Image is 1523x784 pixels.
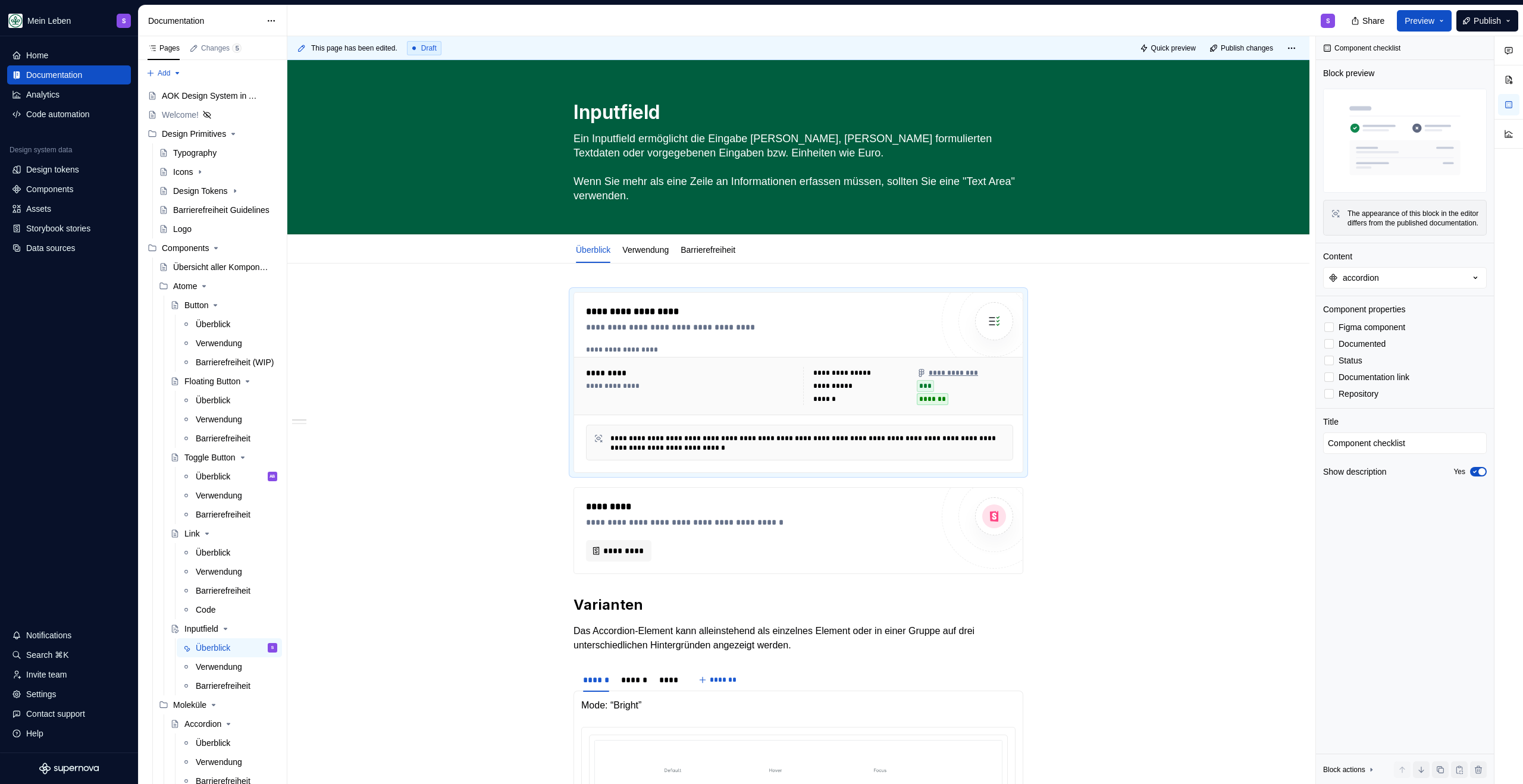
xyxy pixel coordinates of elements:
div: Analytics [26,89,59,101]
div: Barrierefreiheit [676,237,740,262]
div: Überblick [196,394,230,406]
div: Atome [173,280,197,292]
div: Block actions [1323,761,1376,778]
div: Verwendung [196,490,242,501]
div: Moleküle [173,699,206,711]
div: Überblick [196,471,230,482]
a: Inputfield [165,619,282,638]
div: Components [26,183,73,195]
div: Überblick [196,547,230,559]
a: Barrierefreiheit (WIP) [177,353,282,372]
a: Überblick [177,315,282,334]
a: Verwendung [177,657,282,676]
div: Block actions [1323,765,1365,774]
div: Design tokens [26,164,79,175]
div: The appearance of this block in the editor differs from the published documentation. [1347,209,1479,228]
span: Add [158,68,170,78]
div: Überblick [196,737,230,749]
div: Components [162,242,209,254]
a: Invite team [7,665,131,684]
div: Barrierefreiheit [196,509,250,520]
div: Verwendung [196,566,242,578]
div: Icons [173,166,193,178]
a: Documentation [7,65,131,84]
button: Contact support [7,704,131,723]
div: Überblick [196,642,230,654]
div: Toggle Button [184,451,236,463]
a: Code [177,600,282,619]
div: Button [184,299,208,311]
div: Documentation [148,15,261,27]
div: Changes [201,43,242,53]
a: Assets [7,199,131,218]
div: Inputfield [184,623,218,635]
div: Verwendung [196,756,242,768]
a: Verwendung [177,752,282,772]
span: Draft [421,43,437,53]
div: Verwendung [196,661,242,673]
a: Verwendung [622,245,669,255]
span: Figma component [1339,322,1405,332]
a: Barrierefreiheit [177,676,282,695]
a: Verwendung [177,486,282,505]
a: AOK Design System in Arbeit [143,86,282,105]
button: accordion [1323,267,1487,288]
textarea: Ein Inputfield ermöglicht die Eingabe [PERSON_NAME], [PERSON_NAME] formulierten Textdaten oder vo... [571,129,1021,205]
a: Design Tokens [154,181,282,200]
div: Barrierefreiheit [196,585,250,597]
a: Data sources [7,239,131,258]
div: Typography [173,147,217,159]
div: Verwendung [618,237,673,262]
span: This page has been edited. [311,43,397,53]
span: 5 [232,43,242,53]
a: Barrierefreiheit [177,429,282,448]
div: Notifications [26,629,71,641]
a: Logo [154,219,282,239]
a: Floating Button [165,372,282,391]
button: Share [1345,10,1392,32]
div: Contact support [26,708,85,720]
a: Supernova Logo [39,763,99,774]
a: Settings [7,685,131,704]
a: Design tokens [7,160,131,179]
a: Components [7,180,131,199]
a: Verwendung [177,562,282,581]
button: Publish [1456,10,1518,32]
a: ÜberblickS [177,638,282,657]
a: Home [7,46,131,65]
a: Barrierefreiheit [177,505,282,524]
a: ÜberblickAB [177,467,282,486]
a: Typography [154,143,282,162]
div: AB [269,471,275,482]
div: Welcome! [162,109,199,121]
div: Assets [26,203,51,215]
div: Design Primitives [143,124,282,143]
a: Überblick [177,391,282,410]
span: Share [1362,15,1384,27]
div: Search ⌘K [26,649,69,661]
a: Icons [154,162,282,181]
a: Verwendung [177,410,282,429]
div: Documentation [26,69,82,81]
div: Link [184,528,200,540]
div: S [122,16,126,26]
div: accordion [1343,272,1379,284]
p: Mode: “Bright” [581,698,1016,713]
button: Notifications [7,626,131,645]
div: Block preview [1323,67,1374,79]
div: Storybook stories [26,222,90,234]
div: Floating Button [184,375,240,387]
div: Components [143,239,282,258]
div: Show description [1323,466,1387,478]
div: Barrierefreiheit Guidelines [173,204,269,216]
span: Publish [1474,15,1501,27]
div: Design Primitives [162,128,226,140]
div: Barrierefreiheit (WIP) [196,356,274,368]
span: Documentation link [1339,372,1409,382]
a: Überblick [177,543,282,562]
div: Component properties [1323,303,1406,315]
div: Code automation [26,108,90,120]
span: Documented [1339,339,1386,349]
a: Überblick [177,733,282,752]
a: Barrierefreiheit Guidelines [154,200,282,219]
